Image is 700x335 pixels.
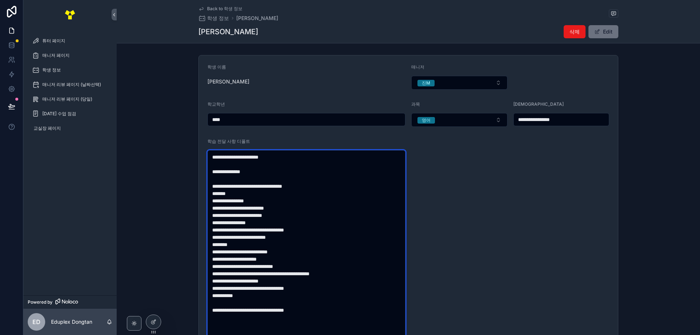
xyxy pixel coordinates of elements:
div: 진M [422,80,430,86]
span: [DEMOGRAPHIC_DATA] [513,101,564,107]
span: 삭제 [569,28,580,35]
a: 학생 정보 [198,15,229,22]
a: [DATE] 수업 점검 [28,107,112,120]
a: 교실장 페이지 [28,122,112,135]
p: Eduplex Dongtan [51,318,92,326]
span: 학습 전달 사항 디폴트 [207,139,250,144]
a: Powered by [23,295,117,309]
span: [DATE] 수업 점검 [42,111,76,117]
button: Edit [588,25,618,38]
a: 매니저 리뷰 페이지 (당일) [28,93,112,106]
button: 삭제 [564,25,586,38]
a: 학생 정보 [28,63,112,77]
button: Select Button [411,113,507,127]
span: [PERSON_NAME] [207,78,405,85]
img: App logo [64,9,76,20]
h1: [PERSON_NAME] [198,27,258,37]
span: ED [32,318,40,326]
div: scrollable content [23,29,117,144]
span: 학교학년 [207,101,225,107]
span: 매니저 페이지 [42,52,70,58]
span: Powered by [28,299,52,305]
span: 학생 이름 [207,64,226,70]
span: 학생 정보 [42,67,61,73]
span: 매니저 리뷰 페이지 (날짜선택) [42,82,101,87]
button: Select Button [411,76,507,90]
span: 튜터 페이지 [42,38,65,44]
a: 매니저 리뷰 페이지 (날짜선택) [28,78,112,91]
a: 튜터 페이지 [28,34,112,47]
span: 학생 정보 [207,15,229,22]
span: 과목 [411,101,420,107]
a: Back to 학생 정보 [198,6,242,12]
div: 영어 [422,117,431,124]
a: 매니저 페이지 [28,49,112,62]
span: 교실장 페이지 [34,125,61,131]
span: 매니저 리뷰 페이지 (당일) [42,96,92,102]
span: Back to 학생 정보 [207,6,242,12]
a: [PERSON_NAME] [236,15,278,22]
span: 매니저 [411,64,424,70]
